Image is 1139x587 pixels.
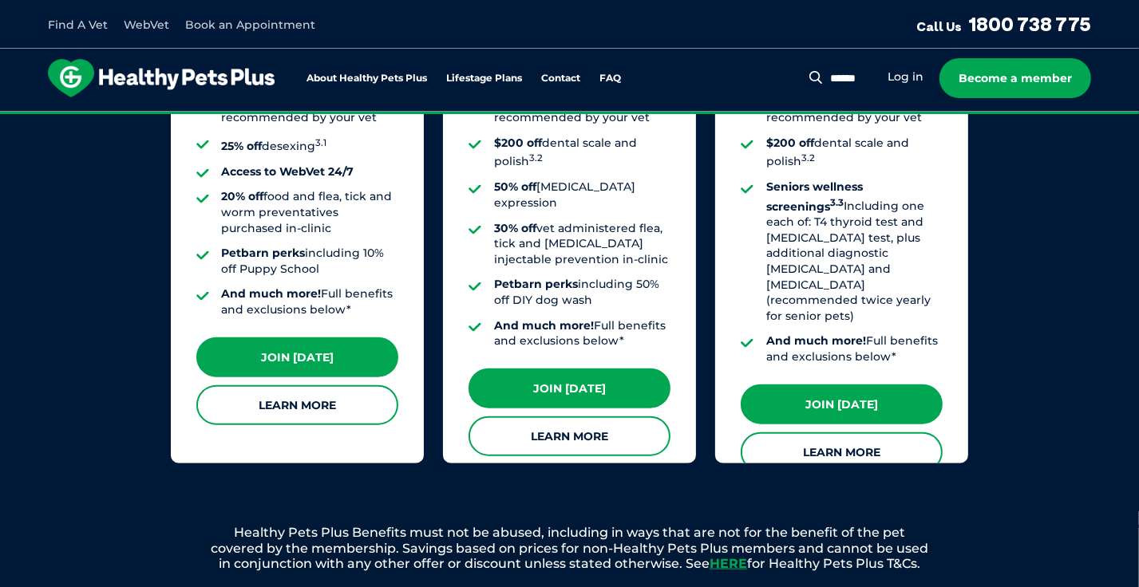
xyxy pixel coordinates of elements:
a: Become a member [939,58,1091,98]
a: Learn More [196,385,398,425]
sup: 3.3 [830,197,844,208]
strong: And much more! [222,286,322,301]
a: FAQ [599,73,621,84]
a: Learn More [741,432,943,472]
a: Find A Vet [48,18,108,32]
strong: $200 off [494,136,542,150]
a: Learn More [469,416,670,456]
sup: 3.1 [316,137,327,148]
li: Full benefits and exclusions below* [766,333,943,364]
a: Call Us1800 738 775 [916,12,1091,36]
li: dental scale and polish [494,136,670,171]
sup: 3.2 [801,152,815,163]
strong: Seniors wellness screenings [766,179,863,213]
strong: $200 off [766,136,814,150]
li: Full benefits and exclusions below* [494,318,670,349]
strong: Access to WebVet 24/7 [222,164,354,179]
a: About Healthy Pets Plus [307,73,427,84]
strong: 25% off [222,139,263,153]
strong: Petbarn perks [222,246,306,260]
li: vet administered flea, tick and [MEDICAL_DATA] injectable prevention in-clinic [494,221,670,268]
img: hpp-logo [48,59,275,97]
li: Full benefits and exclusions below* [222,286,398,317]
strong: 20% off [222,189,264,203]
li: [MEDICAL_DATA] expression [494,179,670,211]
strong: Petbarn perks [494,277,578,291]
li: including 10% off Puppy School [222,246,398,277]
li: including 50% off DIY dog wash [494,277,670,308]
li: dental scale and polish [766,136,943,171]
a: Join [DATE] [469,368,670,408]
strong: And much more! [766,333,866,348]
li: Including one each of: T4 thyroid test and [MEDICAL_DATA] test, plus additional diagnostic [MEDIC... [766,179,943,324]
p: Healthy Pets Plus Benefits must not be abused, including in ways that are not for the benefit of ... [155,525,985,571]
strong: 30% off [494,221,536,235]
a: Lifestage Plans [446,73,522,84]
a: Book an Appointment [185,18,315,32]
a: Log in [888,69,923,85]
li: food and flea, tick and worm preventatives purchased in-clinic [222,189,398,236]
a: Join [DATE] [741,384,943,424]
sup: 3.2 [529,152,543,163]
a: HERE [710,556,747,571]
a: WebVet [124,18,169,32]
a: Contact [541,73,580,84]
li: desexing [222,136,398,155]
span: Proactive, preventative wellness program designed to keep your pet healthier and happier for longer [271,112,868,126]
span: Call Us [916,18,962,34]
strong: 50% off [494,179,536,194]
strong: And much more! [494,318,594,333]
button: Search [806,69,826,85]
a: Join [DATE] [196,337,398,377]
